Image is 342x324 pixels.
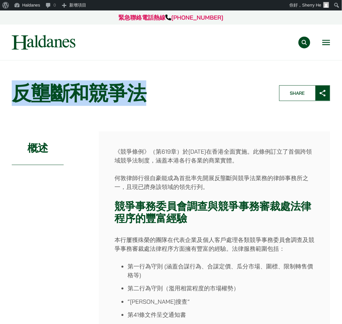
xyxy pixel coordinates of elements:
span: Sherry He [302,3,321,8]
p: 何敦律師行很自豪能成為首批率先開展反壟斷與競爭法業務的律師事務所之一，且現已躋身該領域的領先行列。 [115,174,315,191]
button: Share [279,85,330,101]
span: Share [280,86,316,101]
a: 法律程序 [115,199,311,226]
p: 本行屢獲殊榮的團隊在代表企業及個人客戶處理各類競爭事務委員會調查及競爭事務審裁處法律程序方面擁有豐富的經驗。法律服務範圍包括： [115,236,315,253]
img: Logo of Haldanes [12,35,75,50]
button: Search [299,37,310,48]
button: Open menu [322,40,330,45]
strong: 競爭事務委員會調查與競爭事務審裁處 的豐富經驗 [115,199,311,226]
h1: 反壟斷和競爭法 [12,81,268,105]
a: 緊急聯絡電話熱線[PHONE_NUMBER] [119,14,223,21]
li: 第一行為守則 (涵蓋合謀行為、合謀定價、瓜分市場、圍標、限制轉售價格等) [128,262,315,280]
li: 第41條文件呈交通知書 [128,311,315,319]
h2: 概述 [12,131,64,165]
li: “[PERSON_NAME]搜查” [128,298,315,306]
li: 第二行為守則（濫用相當程度的市場權勢） [128,284,315,293]
p: 《競爭條例》（第619章）於[DATE]在香港全面實施。此條例訂立了首個跨領域競爭法制度，涵蓋本港各行各業的商業實體。 [115,147,315,165]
